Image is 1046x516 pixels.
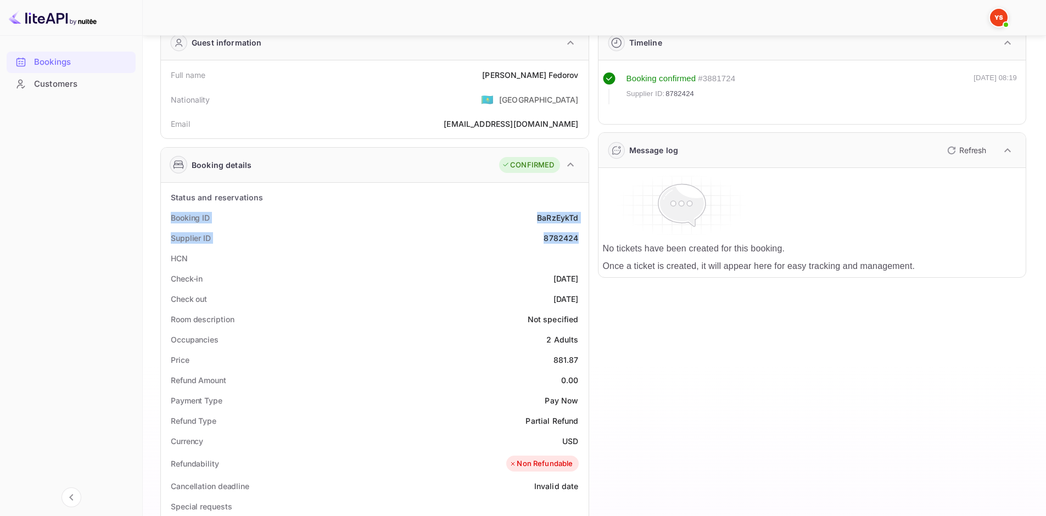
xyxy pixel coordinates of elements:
[9,9,97,26] img: LiteAPI logo
[553,354,579,366] div: 881.87
[941,142,991,159] button: Refresh
[171,313,234,325] div: Room description
[562,435,578,447] div: USD
[171,94,210,105] div: Nationality
[7,52,136,73] div: Bookings
[629,37,662,48] div: Timeline
[171,192,263,203] div: Status and reservations
[698,72,735,85] div: # 3881724
[171,253,188,264] div: HCN
[171,232,211,244] div: Supplier ID
[171,69,205,81] div: Full name
[171,435,203,447] div: Currency
[629,144,679,156] div: Message log
[627,88,665,99] span: Supplier ID:
[61,487,81,507] button: Collapse navigation
[499,94,579,105] div: [GEOGRAPHIC_DATA]
[553,293,579,305] div: [DATE]
[603,242,1022,255] p: No tickets have been created for this booking.
[171,354,189,366] div: Price
[444,118,578,130] div: [EMAIL_ADDRESS][DOMAIN_NAME]
[665,88,694,99] span: 8782424
[192,159,251,171] div: Booking details
[171,273,203,284] div: Check-in
[34,56,130,69] div: Bookings
[528,313,579,325] div: Not specified
[7,74,136,94] a: Customers
[171,415,216,427] div: Refund Type
[171,374,226,386] div: Refund Amount
[481,89,494,109] span: United States
[7,74,136,95] div: Customers
[171,212,210,223] div: Booking ID
[171,334,219,345] div: Occupancies
[482,69,578,81] div: [PERSON_NAME] Fedorov
[192,37,262,48] div: Guest information
[534,480,579,492] div: Invalid date
[171,480,249,492] div: Cancellation deadline
[509,458,573,469] div: Non Refundable
[171,395,222,406] div: Payment Type
[603,260,1022,273] p: Once a ticket is created, it will appear here for easy tracking and management.
[553,273,579,284] div: [DATE]
[544,232,578,244] div: 8782424
[545,395,578,406] div: Pay Now
[171,118,190,130] div: Email
[546,334,578,345] div: 2 Adults
[959,144,986,156] p: Refresh
[171,293,207,305] div: Check out
[502,160,554,171] div: CONFIRMED
[525,415,578,427] div: Partial Refund
[627,72,696,85] div: Booking confirmed
[7,52,136,72] a: Bookings
[561,374,579,386] div: 0.00
[974,72,1017,104] div: [DATE] 08:19
[171,501,232,512] div: Special requests
[34,78,130,91] div: Customers
[171,458,219,469] div: Refundability
[537,212,578,223] div: BaRzEykTd
[990,9,1008,26] img: Yandex Support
